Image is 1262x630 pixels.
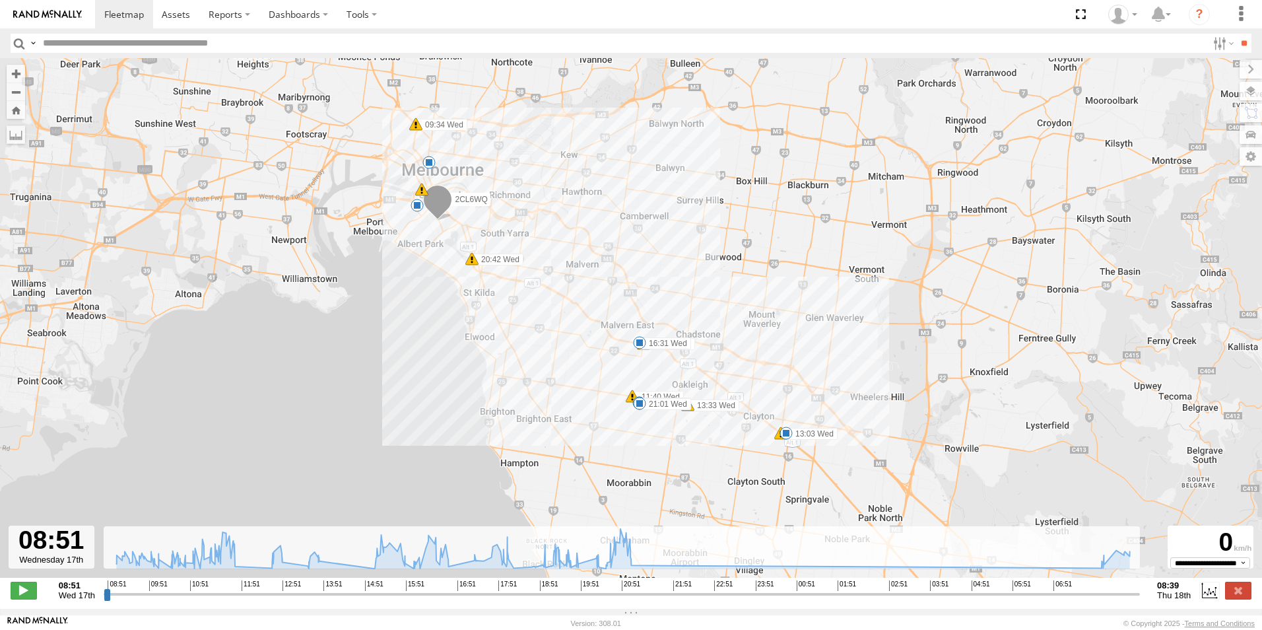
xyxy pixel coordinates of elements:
label: 13:33 Wed [688,400,739,411]
strong: 08:39 [1157,580,1191,590]
img: rand-logo.svg [13,10,82,19]
span: 06:51 [1053,580,1072,591]
a: Visit our Website [7,617,68,630]
label: 13:03 Wed [786,428,838,440]
label: 20:42 Wed [472,254,523,265]
span: 19:51 [581,580,599,591]
span: 22:51 [714,580,733,591]
span: Wed 17th Sep 2025 [59,590,95,600]
a: Terms and Conditions [1185,619,1255,627]
span: 13:51 [323,580,342,591]
div: 0 [1170,528,1251,557]
button: Zoom in [7,65,25,83]
span: 18:51 [540,580,558,591]
span: Thu 18th Sep 2025 [1157,590,1191,600]
span: 10:51 [190,580,209,591]
span: 04:51 [972,580,990,591]
span: 05:51 [1013,580,1031,591]
label: 11:40 Wed [632,391,684,403]
span: 2CL6WQ [455,195,487,204]
span: 01:51 [838,580,856,591]
div: 12 [422,156,436,169]
label: Measure [7,125,25,144]
div: 5 [415,183,428,196]
span: 00:51 [797,580,815,591]
strong: 08:51 [59,580,95,590]
div: Sean Aliphon [1104,5,1142,24]
div: Version: 308.01 [571,619,621,627]
span: 16:51 [457,580,476,591]
label: Close [1225,582,1251,599]
button: Zoom out [7,83,25,101]
label: Play/Stop [11,582,37,599]
button: Zoom Home [7,101,25,119]
span: 23:51 [756,580,774,591]
span: 12:51 [282,580,301,591]
label: Search Query [28,34,38,53]
span: 15:51 [406,580,424,591]
div: © Copyright 2025 - [1123,619,1255,627]
label: Map Settings [1240,147,1262,166]
span: 20:51 [622,580,640,591]
span: 17:51 [498,580,517,591]
span: 02:51 [889,580,908,591]
span: 14:51 [365,580,383,591]
label: 21:01 Wed [640,398,691,410]
i: ? [1189,4,1210,25]
span: 09:51 [149,580,168,591]
label: Search Filter Options [1208,34,1236,53]
label: 09:34 Wed [416,119,467,131]
span: 03:51 [930,580,948,591]
span: 11:51 [242,580,260,591]
label: 16:31 Wed [640,337,691,349]
span: 21:51 [673,580,692,591]
div: 6 [411,199,424,212]
span: 08:51 [108,580,126,591]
